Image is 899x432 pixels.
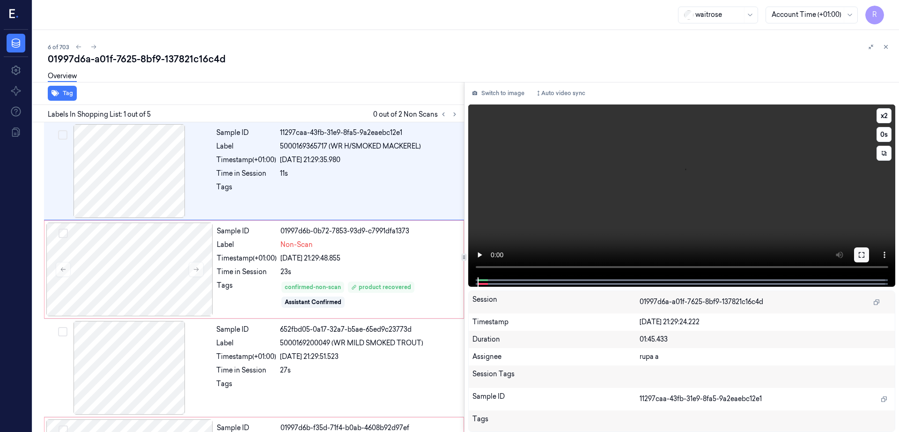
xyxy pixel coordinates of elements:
button: Switch to image [468,86,528,101]
span: 11297caa-43fb-31e9-8fa5-9a2eaebc12e1 [640,394,762,404]
button: Select row [58,130,67,140]
div: Session Tags [472,369,640,384]
span: 5000169200049 (WR MILD SMOKED TROUT) [280,338,423,348]
button: Tag [48,86,77,101]
div: Sample ID [472,392,640,407]
div: Assignee [472,352,640,362]
div: [DATE] 21:29:35.980 [280,155,458,165]
div: 11297caa-43fb-31e9-8fa5-9a2eaebc12e1 [280,128,458,138]
div: 652fbd05-0a17-32a7-b5ae-65ed9c23773d [280,325,458,335]
div: confirmed-non-scan [285,283,341,291]
span: 6 of 703 [48,43,69,51]
button: 0s [877,127,892,142]
div: Timestamp (+01:00) [216,155,276,165]
div: product recovered [351,283,411,291]
div: Time in Session [216,365,276,375]
div: [DATE] 21:29:24.222 [640,317,891,327]
div: Label [216,142,276,151]
div: Label [217,240,277,250]
div: Timestamp (+01:00) [217,253,277,263]
div: Duration [472,335,640,344]
span: Non-Scan [280,240,313,250]
div: Sample ID [216,325,276,335]
span: 01997d6a-a01f-7625-8bf9-137821c16c4d [640,297,763,307]
div: Session [472,295,640,310]
div: Tags [216,182,276,197]
div: Timestamp [472,317,640,327]
div: Time in Session [217,267,277,277]
div: 01997d6a-a01f-7625-8bf9-137821c16c4d [48,52,892,66]
div: Time in Session [216,169,276,179]
div: 27s [280,365,458,375]
div: 23s [280,267,458,277]
div: Tags [472,414,640,429]
span: Labels In Shopping List: 1 out of 5 [48,110,151,119]
div: [DATE] 21:29:48.855 [280,253,458,263]
div: Sample ID [216,128,276,138]
button: Select row [58,327,67,336]
button: x2 [877,108,892,123]
button: Auto video sync [532,86,589,101]
div: [DATE] 21:29:51.523 [280,352,458,362]
button: Select row [59,229,68,238]
div: rupa a [640,352,891,362]
span: 0 out of 2 Non Scans [373,109,460,120]
div: Timestamp (+01:00) [216,352,276,362]
span: 5000169365717 (WR H/SMOKED MACKEREL) [280,142,421,151]
div: Tags [216,379,276,394]
button: R [865,6,884,24]
div: Sample ID [217,226,277,236]
div: 01997d6b-0b72-7853-93d9-c7991dfa1373 [280,226,458,236]
a: Overview [48,71,77,82]
div: Label [216,338,276,348]
div: Tags [217,281,277,309]
div: 01:45.433 [640,335,891,344]
div: 11s [280,169,458,179]
div: Assistant Confirmed [285,298,341,306]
